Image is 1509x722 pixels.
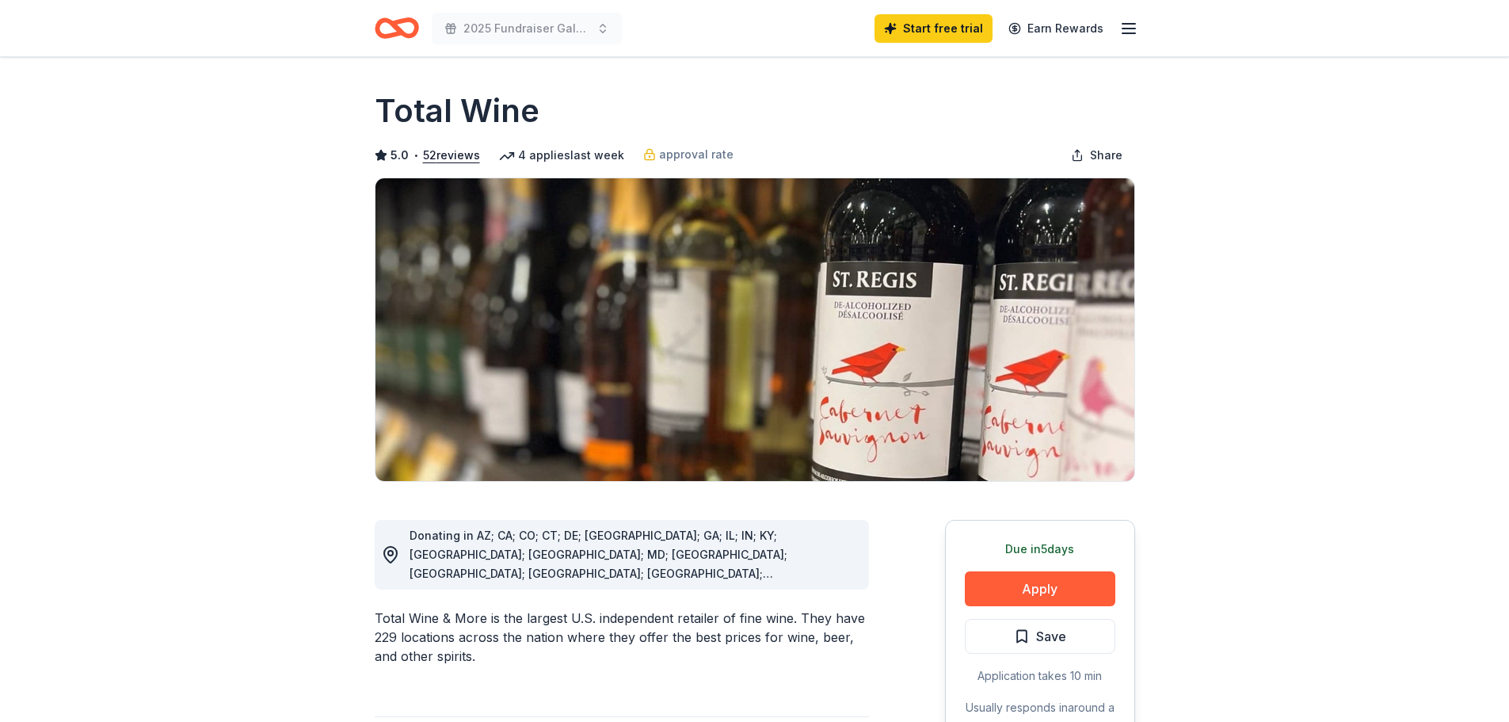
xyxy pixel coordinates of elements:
button: Save [965,619,1115,654]
span: Donating in AZ; CA; CO; CT; DE; [GEOGRAPHIC_DATA]; GA; IL; IN; KY; [GEOGRAPHIC_DATA]; [GEOGRAPHIC... [410,529,787,637]
span: Share [1090,146,1122,165]
a: Home [375,10,419,47]
span: • [413,149,418,162]
span: Save [1036,626,1066,647]
div: Total Wine & More is the largest U.S. independent retailer of fine wine. They have 229 locations ... [375,609,869,666]
button: Share [1058,139,1135,171]
button: 52reviews [423,146,480,165]
button: 2025 Fundraiser Gala - Creating Legacy_Celebrating Family [432,13,622,44]
a: Start free trial [875,14,993,43]
div: Application takes 10 min [965,667,1115,686]
img: Image for Total Wine [375,178,1134,481]
span: approval rate [659,145,734,164]
h1: Total Wine [375,89,539,133]
span: 5.0 [391,146,409,165]
div: Due in 5 days [965,540,1115,559]
button: Apply [965,571,1115,606]
a: Earn Rewards [999,14,1113,43]
div: 4 applies last week [499,146,624,165]
a: approval rate [643,145,734,164]
span: 2025 Fundraiser Gala - Creating Legacy_Celebrating Family [463,19,590,38]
